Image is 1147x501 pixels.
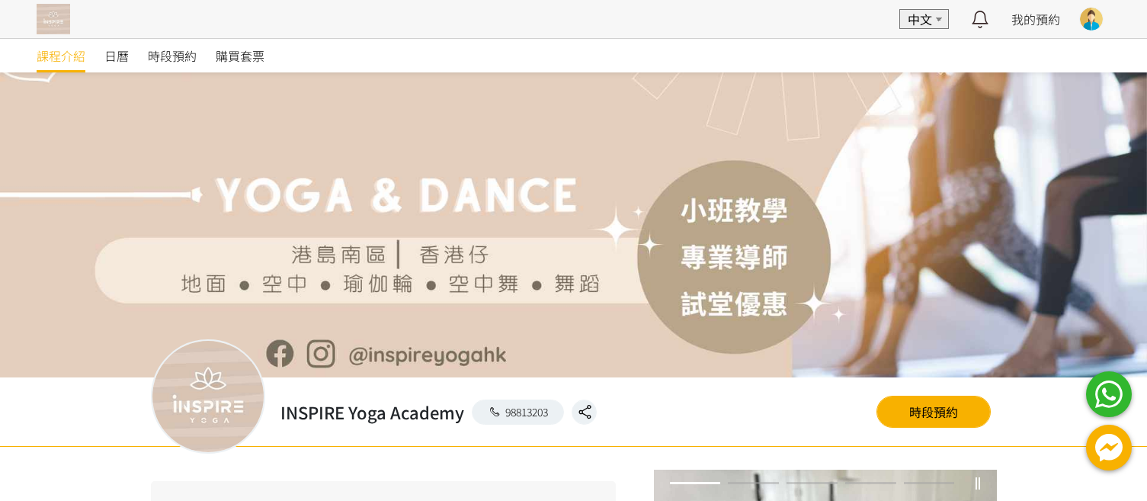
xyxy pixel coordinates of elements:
[280,400,464,425] h2: INSPIRE Yoga Academy
[472,400,565,425] a: 98813203
[104,39,129,72] a: 日曆
[37,39,85,72] a: 課程介紹
[148,39,197,72] a: 時段預約
[216,39,264,72] a: 購買套票
[876,396,991,428] a: 時段預約
[1011,10,1060,28] a: 我的預約
[104,47,129,65] span: 日曆
[37,4,70,34] img: T57dtJh47iSJKDtQ57dN6xVUMYY2M0XQuGF02OI4.png
[37,47,85,65] span: 課程介紹
[216,47,264,65] span: 購買套票
[148,47,197,65] span: 時段預約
